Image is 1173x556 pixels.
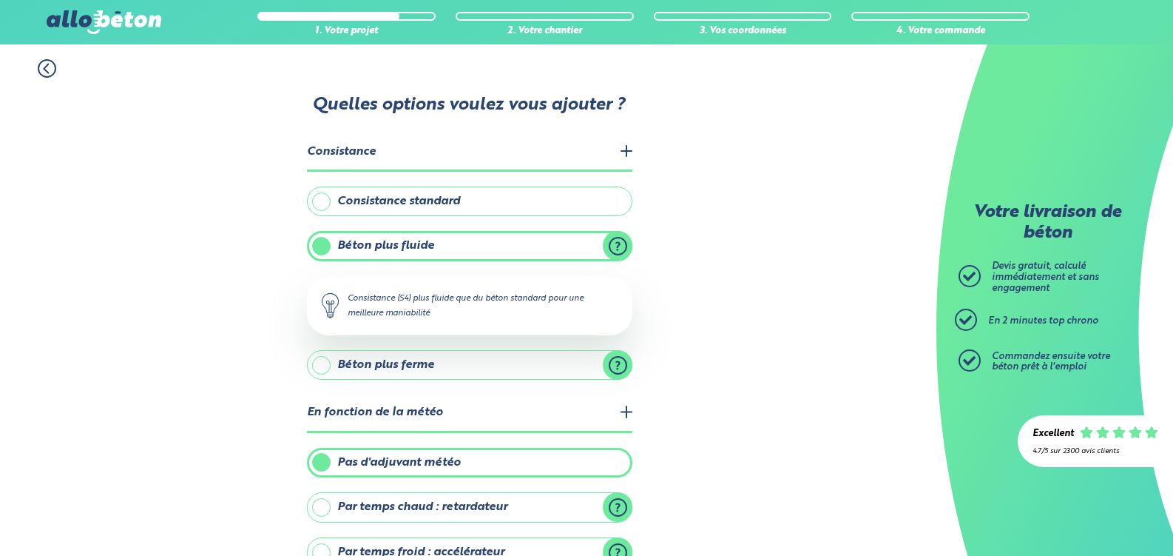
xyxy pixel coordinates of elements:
label: Béton plus ferme [307,350,632,380]
label: Pas d'adjuvant météo [307,448,632,478]
div: 1. Votre projet [257,26,436,37]
legend: En fonction de la météo [307,395,632,432]
iframe: Help widget launcher [1041,498,1157,540]
img: allobéton [47,10,160,34]
div: Consistance (S4) plus fluide que du béton standard pour une meilleure maniabilité [307,276,632,335]
div: 4. Votre commande [851,26,1030,37]
div: 2. Votre chantier [456,26,634,37]
label: Béton plus fluide [307,231,632,261]
p: Quelles options voulez vous ajouter ? [305,96,631,116]
legend: Consistance [307,134,632,172]
div: 3. Vos coordonnées [654,26,832,37]
label: Consistance standard [307,187,632,216]
label: Par temps chaud : retardateur [307,492,632,522]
